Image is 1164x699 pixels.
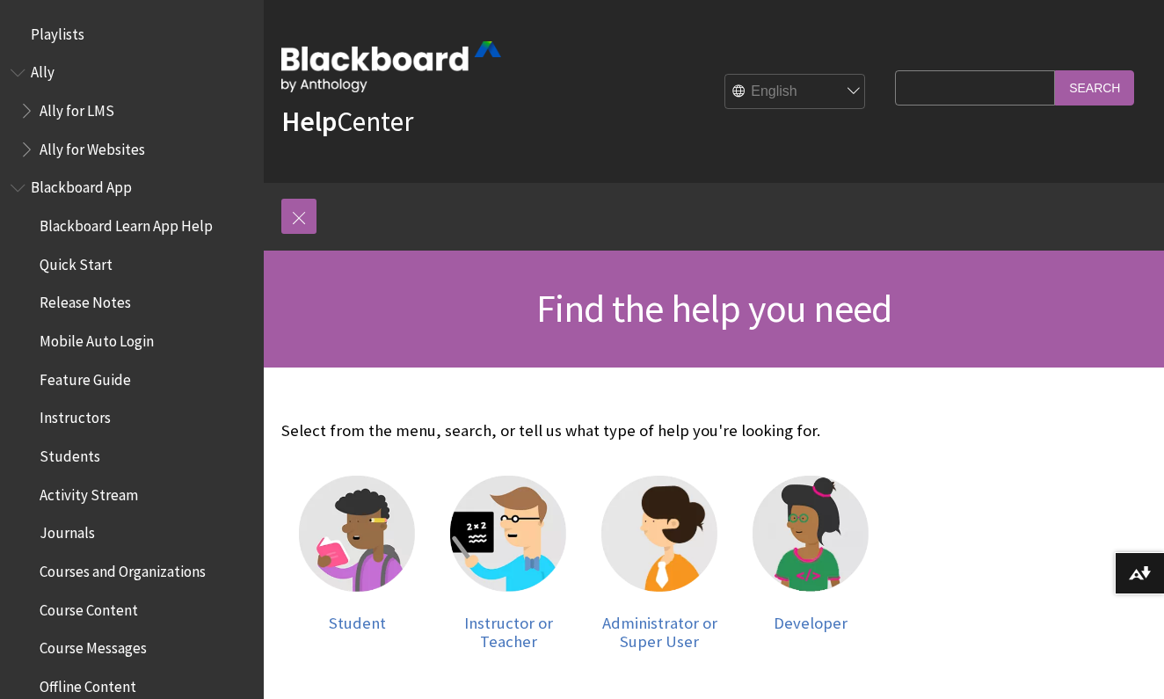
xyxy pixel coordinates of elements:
[602,613,717,652] span: Administrator or Super User
[40,634,147,658] span: Course Messages
[40,404,111,427] span: Instructors
[774,613,848,633] span: Developer
[40,250,113,273] span: Quick Start
[40,519,95,542] span: Journals
[299,476,415,592] img: Student
[31,19,84,43] span: Playlists
[464,613,553,652] span: Instructor or Teacher
[281,104,413,139] a: HelpCenter
[40,557,206,580] span: Courses and Organizations
[281,419,886,442] p: Select from the menu, search, or tell us what type of help you're looking for.
[40,211,213,235] span: Blackboard Learn App Help
[725,75,866,110] select: Site Language Selector
[40,96,114,120] span: Ally for LMS
[40,288,131,312] span: Release Notes
[536,284,891,332] span: Find the help you need
[11,19,253,49] nav: Book outline for Playlists
[40,326,154,350] span: Mobile Auto Login
[11,58,253,164] nav: Book outline for Anthology Ally Help
[1055,70,1134,105] input: Search
[601,476,717,592] img: Administrator
[281,104,337,139] strong: Help
[450,476,566,652] a: Instructor Instructor or Teacher
[601,476,717,652] a: Administrator Administrator or Super User
[753,476,869,652] a: Developer
[31,173,132,197] span: Blackboard App
[31,58,55,82] span: Ally
[40,365,131,389] span: Feature Guide
[40,672,136,695] span: Offline Content
[299,476,415,652] a: Student Student
[329,613,386,633] span: Student
[40,595,138,619] span: Course Content
[40,441,100,465] span: Students
[281,41,501,92] img: Blackboard by Anthology
[450,476,566,592] img: Instructor
[40,135,145,158] span: Ally for Websites
[40,480,138,504] span: Activity Stream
